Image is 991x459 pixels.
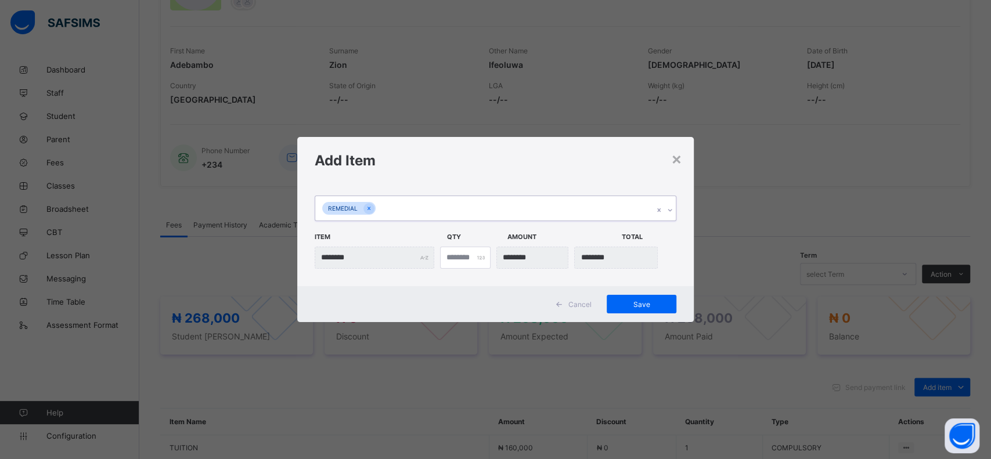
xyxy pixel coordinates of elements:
[315,152,676,169] h1: Add Item
[447,227,501,247] span: Qty
[945,418,979,453] button: Open asap
[615,300,668,309] span: Save
[315,227,441,247] span: Item
[621,227,675,247] span: Total
[507,227,615,247] span: Amount
[322,202,363,215] div: REMEDIAL
[671,149,682,168] div: ×
[568,300,592,309] span: Cancel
